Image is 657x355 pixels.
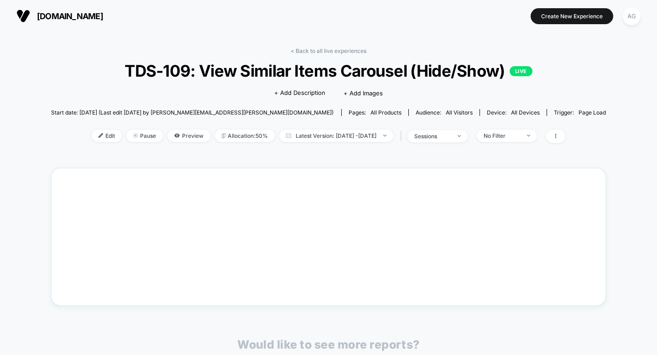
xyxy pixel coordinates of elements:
span: Device: [480,109,547,116]
div: AG [623,7,641,25]
span: Pause [126,130,163,142]
span: Allocation: 50% [215,130,275,142]
div: No Filter [484,132,520,139]
span: All Visitors [446,109,473,116]
span: Page Load [579,109,606,116]
img: end [383,135,386,136]
button: AG [620,7,643,26]
img: end [458,135,461,137]
span: Start date: [DATE] (Last edit [DATE] by [PERSON_NAME][EMAIL_ADDRESS][PERSON_NAME][DOMAIN_NAME]) [51,109,334,116]
span: | [398,130,407,143]
span: Preview [167,130,210,142]
span: + Add Images [344,89,383,97]
p: LIVE [510,66,532,76]
span: all products [370,109,401,116]
div: Trigger: [554,109,606,116]
span: TDS-109: View Similar Items Carousel (Hide/Show) [79,61,579,80]
p: Would like to see more reports? [237,338,420,351]
div: Pages: [349,109,401,116]
img: Visually logo [16,9,30,23]
img: end [133,133,138,138]
img: calendar [286,133,291,138]
button: Create New Experience [531,8,613,24]
span: [DOMAIN_NAME] [37,11,103,21]
span: Edit [92,130,122,142]
img: end [527,135,530,136]
button: [DOMAIN_NAME] [14,9,106,23]
div: sessions [414,133,451,140]
div: Audience: [416,109,473,116]
a: < Back to all live experiences [291,47,366,54]
span: all devices [511,109,540,116]
span: Latest Version: [DATE] - [DATE] [279,130,393,142]
span: + Add Description [274,89,325,98]
img: rebalance [222,133,225,138]
img: edit [99,133,103,138]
